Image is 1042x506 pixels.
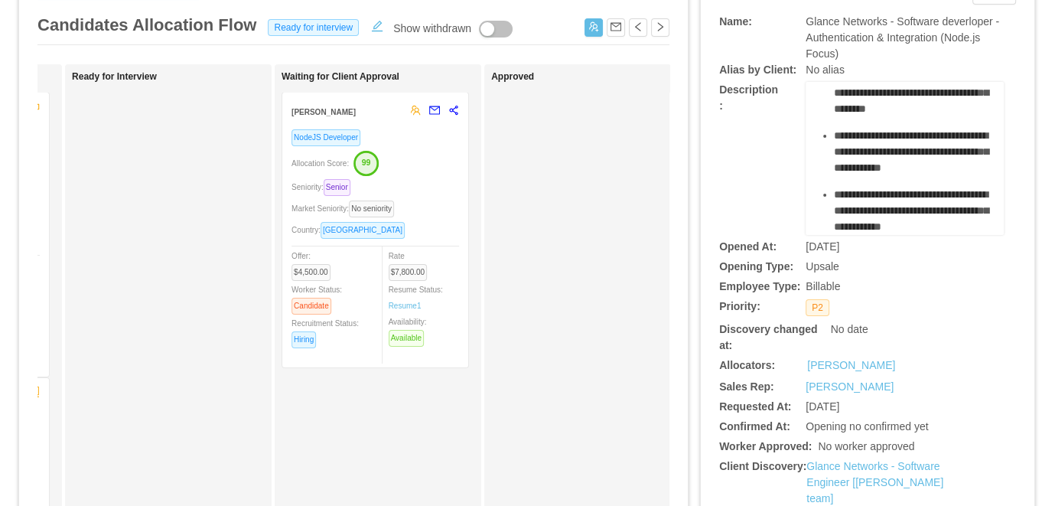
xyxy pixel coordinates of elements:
[349,201,394,217] span: No seniority
[719,400,791,413] b: Requested At:
[806,260,839,273] span: Upsale
[291,331,316,348] span: Hiring
[719,420,790,433] b: Confirmed At:
[389,330,424,347] span: Available
[291,264,331,281] span: $4,500.00
[324,179,350,196] span: Senior
[291,159,349,168] span: Allocation Score:
[806,64,845,76] span: No alias
[389,300,422,312] a: Resume1
[291,286,342,310] span: Worker Status:
[584,18,603,37] button: icon: usergroup-add
[629,18,647,37] button: icon: left
[806,380,894,393] a: [PERSON_NAME]
[321,222,405,239] span: [GEOGRAPHIC_DATA]
[806,280,840,292] span: Billable
[291,183,357,191] span: Seniority:
[291,252,337,276] span: Offer:
[393,21,471,38] div: Show withdrawn
[806,420,928,433] span: Opening no confirmed yet
[719,280,800,292] b: Employee Type:
[719,359,775,371] b: Allocators:
[806,82,1004,235] div: rdw-wrapper
[719,260,793,273] b: Opening Type:
[362,158,371,167] text: 99
[268,19,359,36] span: Ready for interview
[410,105,421,116] span: team
[719,83,778,112] b: Description:
[291,108,356,116] strong: [PERSON_NAME]
[291,226,411,234] span: Country:
[830,323,868,335] span: No date
[719,440,812,452] b: Worker Approved:
[37,12,256,38] article: Candidates Allocation Flow
[719,460,806,472] b: Client Discovery:
[389,252,434,276] span: Rate
[806,15,999,60] span: Glance Networks - Software deverloper - Authentication & Integration (Node.js Focus)
[421,99,441,123] button: mail
[719,300,760,312] b: Priority:
[291,129,360,146] span: NodeJS Developer
[448,105,459,116] span: share-alt
[807,357,895,374] a: [PERSON_NAME]
[719,323,817,351] b: Discovery changed at:
[719,15,752,28] b: Name:
[365,17,389,32] button: icon: edit
[282,71,496,83] h1: Waiting for Client Approval
[389,264,428,281] span: $7,800.00
[491,71,705,83] h1: Approved
[719,64,796,76] b: Alias by Client:
[719,380,774,393] b: Sales Rep:
[806,460,943,504] a: Glance Networks - Software Engineer [[PERSON_NAME] team]
[291,298,331,315] span: Candidate
[719,240,777,253] b: Opened At:
[389,286,443,310] span: Resume Status:
[389,318,430,342] span: Availability:
[806,299,829,316] span: P2
[349,150,379,175] button: 99
[818,440,914,452] span: No worker approved
[651,18,669,37] button: icon: right
[72,71,286,83] h1: Ready for Interview
[806,400,839,413] span: [DATE]
[291,319,359,344] span: Recruitment Status:
[607,18,625,37] button: icon: mail
[806,240,839,253] span: [DATE]
[291,204,400,213] span: Market Seniority:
